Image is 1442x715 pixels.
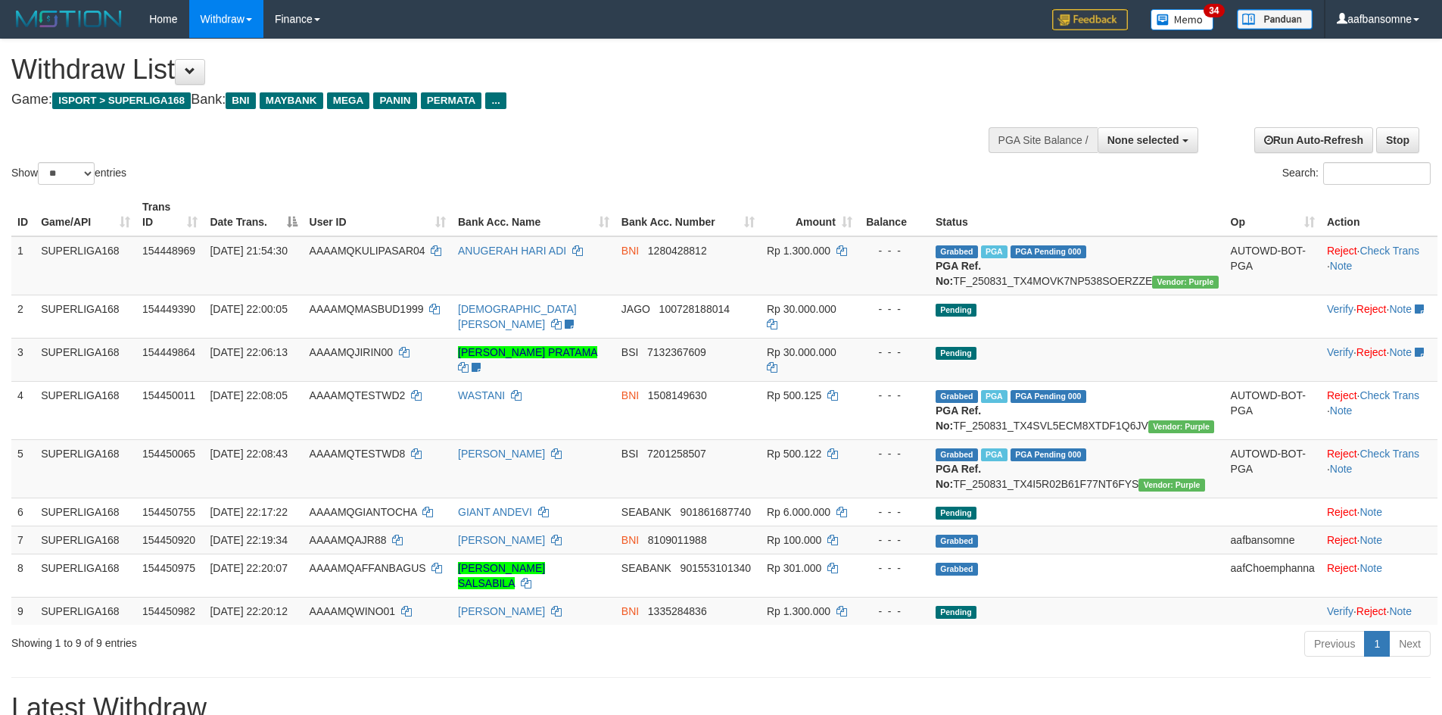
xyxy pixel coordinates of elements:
span: BSI [621,346,639,358]
a: Reject [1356,303,1387,315]
span: Grabbed [936,535,978,548]
a: [PERSON_NAME] [458,605,545,617]
span: Marked by aafchhiseyha [981,245,1008,258]
span: Copy 1335284836 to clipboard [648,605,707,617]
span: AAAAMQKULIPASAR04 [310,245,425,257]
span: BNI [621,389,639,401]
td: 7 [11,526,35,554]
span: MEGA [327,92,370,109]
a: Verify [1327,605,1353,617]
span: Marked by aafmaleo [981,448,1008,461]
span: SEABANK [621,562,671,574]
a: Previous [1304,631,1365,657]
img: MOTION_logo.png [11,8,126,30]
span: PANIN [373,92,416,109]
span: [DATE] 22:00:05 [210,303,287,315]
span: AAAAMQAFFANBAGUS [310,562,426,574]
td: 6 [11,498,35,526]
th: Trans ID: activate to sort column ascending [136,193,204,236]
h4: Game: Bank: [11,92,946,108]
a: GIANT ANDEVI [458,506,532,518]
a: Check Trans [1359,448,1419,460]
td: SUPERLIGA168 [35,498,136,526]
th: Bank Acc. Number: activate to sort column ascending [615,193,761,236]
td: SUPERLIGA168 [35,295,136,338]
span: Vendor URL: https://trx4.1velocity.biz [1152,276,1218,289]
td: · [1321,554,1437,597]
a: Stop [1376,127,1419,153]
td: SUPERLIGA168 [35,526,136,554]
td: 3 [11,338,35,381]
div: Showing 1 to 9 of 9 entries [11,629,590,651]
a: [PERSON_NAME] [458,534,545,546]
span: Rp 100.000 [767,534,821,546]
td: AUTOWD-BOT-PGA [1225,236,1321,295]
td: 5 [11,439,35,498]
a: Note [1389,303,1412,315]
span: 154450011 [142,389,195,401]
span: 154450975 [142,562,195,574]
div: - - - [864,446,923,461]
span: 154449864 [142,346,195,358]
th: Status [930,193,1225,236]
td: TF_250831_TX4MOVK7NP538SOERZZE [930,236,1225,295]
td: SUPERLIGA168 [35,236,136,295]
td: · [1321,526,1437,554]
span: BNI [621,245,639,257]
td: TF_250831_TX4SVL5ECM8XTDF1Q6JV [930,381,1225,439]
td: SUPERLIGA168 [35,381,136,439]
span: MAYBANK [260,92,323,109]
span: BNI [621,605,639,617]
span: Pending [936,347,976,360]
td: aafChoemphanna [1225,554,1321,597]
span: [DATE] 22:06:13 [210,346,287,358]
a: Reject [1356,346,1387,358]
td: 1 [11,236,35,295]
img: Button%20Memo.svg [1151,9,1214,30]
a: Note [1389,346,1412,358]
a: Verify [1327,303,1353,315]
span: 154450982 [142,605,195,617]
a: Reject [1356,605,1387,617]
span: AAAAMQTESTWD2 [310,389,406,401]
th: Date Trans.: activate to sort column descending [204,193,303,236]
select: Showentries [38,162,95,185]
a: Check Trans [1359,245,1419,257]
th: User ID: activate to sort column ascending [304,193,452,236]
a: Note [1330,404,1353,417]
th: Balance [858,193,930,236]
span: ISPORT > SUPERLIGA168 [52,92,191,109]
span: AAAAMQMASBUD1999 [310,303,424,315]
span: AAAAMQAJR88 [310,534,387,546]
span: Copy 901553101340 to clipboard [681,562,751,574]
span: Copy 8109011988 to clipboard [648,534,707,546]
a: Note [1330,260,1353,272]
td: · · [1321,597,1437,625]
a: [PERSON_NAME] PRATAMA [458,346,597,358]
td: · · [1321,236,1437,295]
span: Rp 30.000.000 [767,346,836,358]
td: 4 [11,381,35,439]
span: AAAAMQWINO01 [310,605,396,617]
a: Note [1359,506,1382,518]
a: Verify [1327,346,1353,358]
a: [DEMOGRAPHIC_DATA][PERSON_NAME] [458,303,577,330]
span: [DATE] 21:54:30 [210,245,287,257]
span: Copy 7201258507 to clipboard [647,448,706,460]
span: Rp 1.300.000 [767,245,830,257]
div: - - - [864,345,923,360]
span: Rp 500.122 [767,448,821,460]
span: None selected [1107,134,1179,146]
a: Note [1389,605,1412,617]
a: Reject [1327,389,1357,401]
td: · · [1321,439,1437,498]
span: 154450920 [142,534,195,546]
td: SUPERLIGA168 [35,554,136,597]
span: SEABANK [621,506,671,518]
a: Reject [1327,534,1357,546]
td: 8 [11,554,35,597]
div: - - - [864,604,923,619]
span: [DATE] 22:20:12 [210,605,287,617]
span: Vendor URL: https://trx4.1velocity.biz [1148,420,1214,433]
a: Reject [1327,562,1357,574]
